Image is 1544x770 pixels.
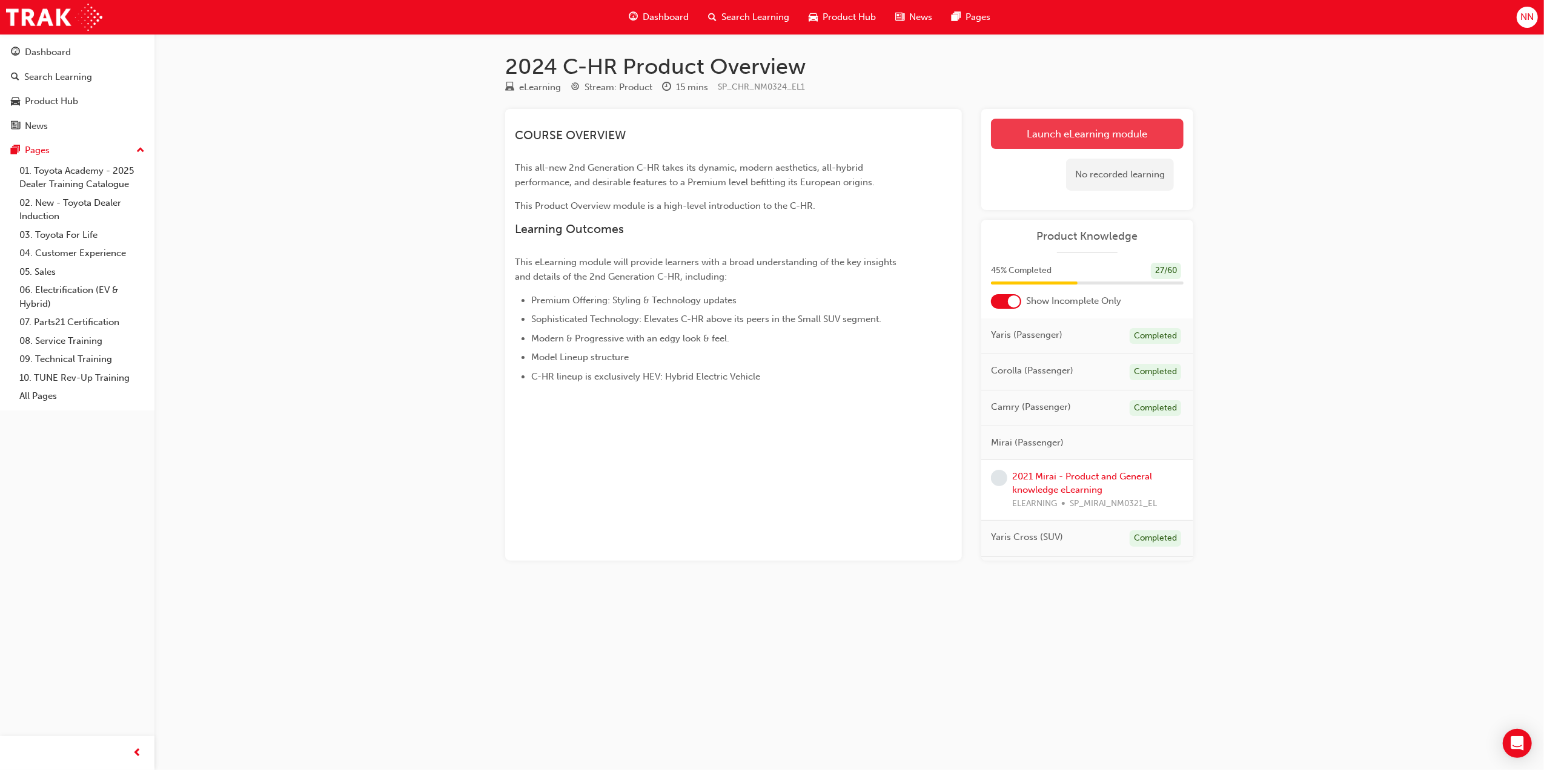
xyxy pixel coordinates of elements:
div: Completed [1130,328,1181,344]
span: Learning Outcomes [515,222,624,236]
span: ELEARNING [1012,497,1057,511]
div: Stream: Product [585,81,652,94]
a: 08. Service Training [15,332,150,350]
span: prev-icon [133,746,142,761]
a: All Pages [15,387,150,406]
a: 04. Customer Experience [15,244,150,263]
span: Yaris (Passenger) [991,328,1062,342]
div: Duration [662,80,708,95]
span: Model Lineup structure [531,352,629,363]
span: pages-icon [952,10,961,25]
span: target-icon [571,82,580,93]
button: Pages [5,139,150,162]
span: Learning resource code [718,82,805,92]
a: guage-iconDashboard [619,5,698,30]
span: This eLearning module will provide learners with a broad understanding of the key insights and de... [515,257,899,282]
a: search-iconSearch Learning [698,5,799,30]
span: Premium Offering: Styling & Technology updates [531,295,737,306]
a: 05. Sales [15,263,150,281]
div: Pages [25,143,50,157]
span: Mirai (Passenger) [991,436,1064,450]
a: 06. Electrification (EV & Hybrid) [15,281,150,313]
div: Completed [1130,364,1181,380]
div: No recorded learning [1066,159,1174,191]
span: car-icon [11,96,20,107]
span: guage-icon [629,10,638,25]
a: news-iconNews [886,5,942,30]
span: News [909,10,932,24]
a: Product Knowledge [991,229,1184,243]
div: 15 mins [676,81,708,94]
span: Corolla (Passenger) [991,364,1073,378]
span: Camry (Passenger) [991,400,1071,414]
span: Pages [966,10,990,24]
a: 10. TUNE Rev-Up Training [15,369,150,387]
a: Product Hub [5,90,150,113]
div: Dashboard [25,45,71,59]
span: NN [1520,10,1534,24]
a: car-iconProduct Hub [799,5,886,30]
a: Search Learning [5,66,150,88]
span: car-icon [809,10,818,25]
div: Type [505,80,561,95]
a: Launch eLearning module [991,119,1184,149]
div: eLearning [519,81,561,94]
span: Product Hub [823,10,876,24]
span: pages-icon [11,145,20,156]
a: 09. Technical Training [15,350,150,369]
button: NN [1517,7,1538,28]
a: News [5,115,150,137]
a: 03. Toyota For Life [15,226,150,245]
span: Search Learning [721,10,789,24]
span: Modern & Progressive with an edgy look & feel. [531,333,729,344]
span: learningResourceType_ELEARNING-icon [505,82,514,93]
span: up-icon [136,143,145,159]
img: Trak [6,4,102,31]
span: guage-icon [11,47,20,58]
div: Product Hub [25,94,78,108]
span: clock-icon [662,82,671,93]
a: 2021 Mirai - Product and General knowledge eLearning [1012,471,1152,496]
span: Show Incomplete Only [1026,294,1121,308]
span: Yaris Cross (SUV) [991,530,1063,544]
span: news-icon [895,10,904,25]
a: 07. Parts21 Certification [15,313,150,332]
span: search-icon [708,10,717,25]
div: Completed [1130,400,1181,416]
button: DashboardSearch LearningProduct HubNews [5,39,150,139]
span: news-icon [11,121,20,132]
span: Dashboard [643,10,689,24]
span: C-HR lineup is exclusively HEV: Hybrid Electric Vehicle [531,371,760,382]
span: SP_MIRAI_NM0321_EL [1070,497,1157,511]
span: learningRecordVerb_NONE-icon [991,470,1007,486]
div: Stream [571,80,652,95]
a: 01. Toyota Academy - 2025 Dealer Training Catalogue [15,162,150,194]
span: search-icon [11,72,19,83]
div: News [25,119,48,133]
div: Completed [1130,530,1181,547]
span: COURSE OVERVIEW [515,128,626,142]
div: Search Learning [24,70,92,84]
a: pages-iconPages [942,5,1000,30]
span: 45 % Completed [991,264,1052,278]
span: This all-new 2nd Generation C-HR takes its dynamic, modern aesthetics, all-hybrid performance, an... [515,162,875,188]
div: Open Intercom Messenger [1503,729,1532,758]
span: This Product Overview module is a high-level introduction to the C-HR. [515,200,815,211]
a: 02. New - Toyota Dealer Induction [15,194,150,226]
div: 27 / 60 [1151,263,1181,279]
span: Sophisticated Technology: Elevates C-HR above its peers in the Small SUV segment. [531,314,881,324]
h1: 2024 C-HR Product Overview [505,53,1193,80]
a: Dashboard [5,41,150,64]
